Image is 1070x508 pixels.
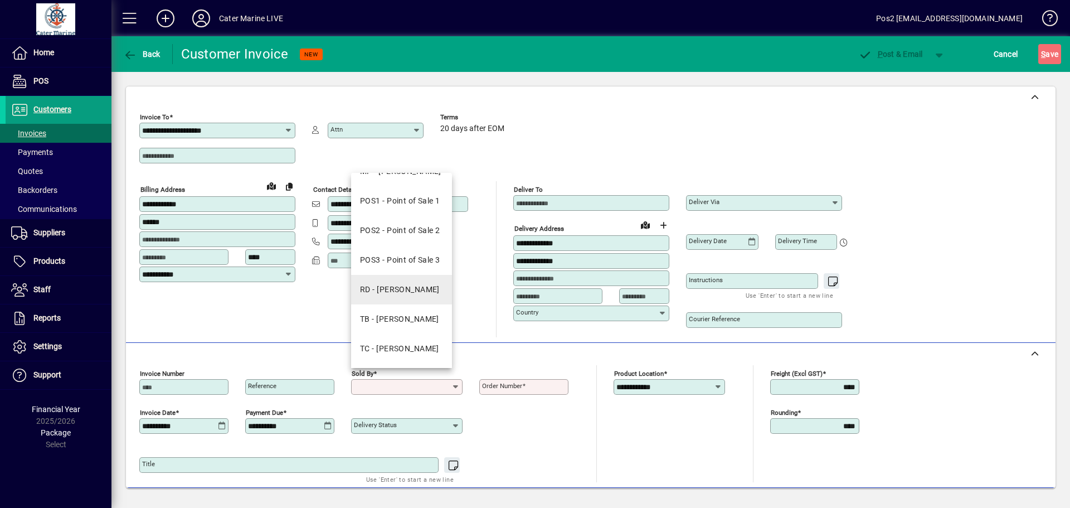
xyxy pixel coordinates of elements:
span: Package [41,428,71,437]
span: Home [33,48,54,57]
div: TB - [PERSON_NAME] [360,313,439,325]
button: Profile [183,8,219,28]
a: Payments [6,143,111,162]
span: Financial Year [32,405,80,414]
span: Suppliers [33,228,65,237]
mat-label: Invoice number [140,370,184,378]
div: Cater Marine LIVE [219,9,283,27]
button: Back [120,44,163,64]
mat-label: Invoice date [140,409,176,417]
div: POS1 - Point of Sale 1 [360,195,440,207]
span: Customers [33,105,71,114]
a: Staff [6,276,111,304]
span: 20 days after EOM [440,124,504,133]
a: Home [6,39,111,67]
mat-label: Delivery date [689,237,727,245]
span: ave [1041,45,1058,63]
mat-option: POS1 - Point of Sale 1 [351,186,452,216]
mat-option: POS3 - Point of Sale 3 [351,245,452,275]
div: POS3 - Point of Sale 3 [360,254,440,266]
a: Suppliers [6,219,111,247]
mat-label: Deliver To [514,186,543,193]
div: Pos2 [EMAIL_ADDRESS][DOMAIN_NAME] [876,9,1023,27]
span: Back [123,50,160,59]
a: POS [6,67,111,95]
mat-label: Delivery time [778,237,817,245]
mat-option: TC - Trish Chamberlain [351,334,452,364]
mat-option: POS2 - Point of Sale 2 [351,216,452,245]
mat-label: Product location [614,370,664,378]
div: POS2 - Point of Sale 2 [360,225,440,236]
a: Products [6,248,111,275]
span: Invoices [11,129,46,138]
span: Communications [11,205,77,214]
span: Payments [11,148,53,157]
mat-label: Instructions [689,276,723,284]
span: Backorders [11,186,57,195]
a: View on map [636,216,654,234]
span: Settings [33,342,62,351]
mat-label: Attn [330,125,343,133]
mat-option: RD - Richard Darby [351,275,452,304]
a: Settings [6,333,111,361]
mat-label: Sold by [352,370,373,378]
div: Customer Invoice [181,45,289,63]
mat-label: Freight (excl GST) [771,370,823,378]
button: Cancel [991,44,1021,64]
mat-label: Payment due [246,409,283,417]
button: Add [148,8,183,28]
span: Staff [33,285,51,294]
a: Knowledge Base [1034,2,1056,38]
mat-option: TB - Tess Brook [351,304,452,334]
mat-label: Rounding [771,409,797,417]
a: Support [6,361,111,389]
mat-label: Invoice To [140,113,169,121]
a: Invoices [6,124,111,143]
mat-label: Deliver via [689,198,719,206]
span: Cancel [994,45,1018,63]
span: S [1041,50,1045,59]
button: Choose address [654,216,672,234]
mat-label: Order number [482,382,522,390]
div: TC - [PERSON_NAME] [360,343,439,355]
mat-label: Courier Reference [689,315,740,323]
span: POS [33,76,48,85]
a: Quotes [6,162,111,181]
a: Reports [6,304,111,332]
button: Save [1038,44,1061,64]
mat-label: Delivery status [354,421,397,429]
span: Reports [33,313,61,322]
span: NEW [304,51,318,58]
span: Quotes [11,167,43,176]
app-page-header-button: Back [111,44,173,64]
button: Post & Email [853,44,928,64]
a: Backorders [6,181,111,200]
span: Terms [440,114,507,121]
div: RD - [PERSON_NAME] [360,284,440,296]
span: P [878,50,883,59]
mat-label: Country [516,308,538,316]
mat-hint: Use 'Enter' to start a new line [366,473,454,486]
a: View on map [262,177,280,195]
button: Copy to Delivery address [280,177,298,195]
mat-label: Title [142,460,155,468]
span: ost & Email [858,50,923,59]
mat-hint: Use 'Enter' to start a new line [746,289,833,302]
span: Products [33,257,65,265]
mat-label: Reference [248,382,276,390]
a: Communications [6,200,111,219]
span: Support [33,370,61,379]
